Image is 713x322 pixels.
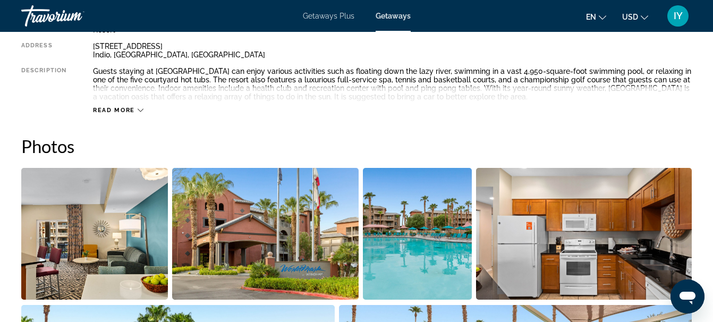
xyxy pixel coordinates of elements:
[21,2,128,30] a: Travorium
[21,67,66,101] div: Description
[586,13,596,21] span: en
[670,279,704,313] iframe: Button to launch messaging window
[674,11,683,21] span: IY
[476,167,692,300] button: Open full-screen image slider
[622,13,638,21] span: USD
[93,106,143,114] button: Read more
[376,12,411,20] a: Getaways
[21,42,66,59] div: Address
[93,107,135,114] span: Read more
[586,9,606,24] button: Change language
[363,167,472,300] button: Open full-screen image slider
[622,9,648,24] button: Change currency
[303,12,354,20] a: Getaways Plus
[93,67,692,101] div: Guests staying at [GEOGRAPHIC_DATA] can enjoy various activities such as floating down the lazy r...
[664,5,692,27] button: User Menu
[172,167,359,300] button: Open full-screen image slider
[93,42,692,59] div: [STREET_ADDRESS] Indio, [GEOGRAPHIC_DATA], [GEOGRAPHIC_DATA]
[21,167,168,300] button: Open full-screen image slider
[21,135,692,157] h2: Photos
